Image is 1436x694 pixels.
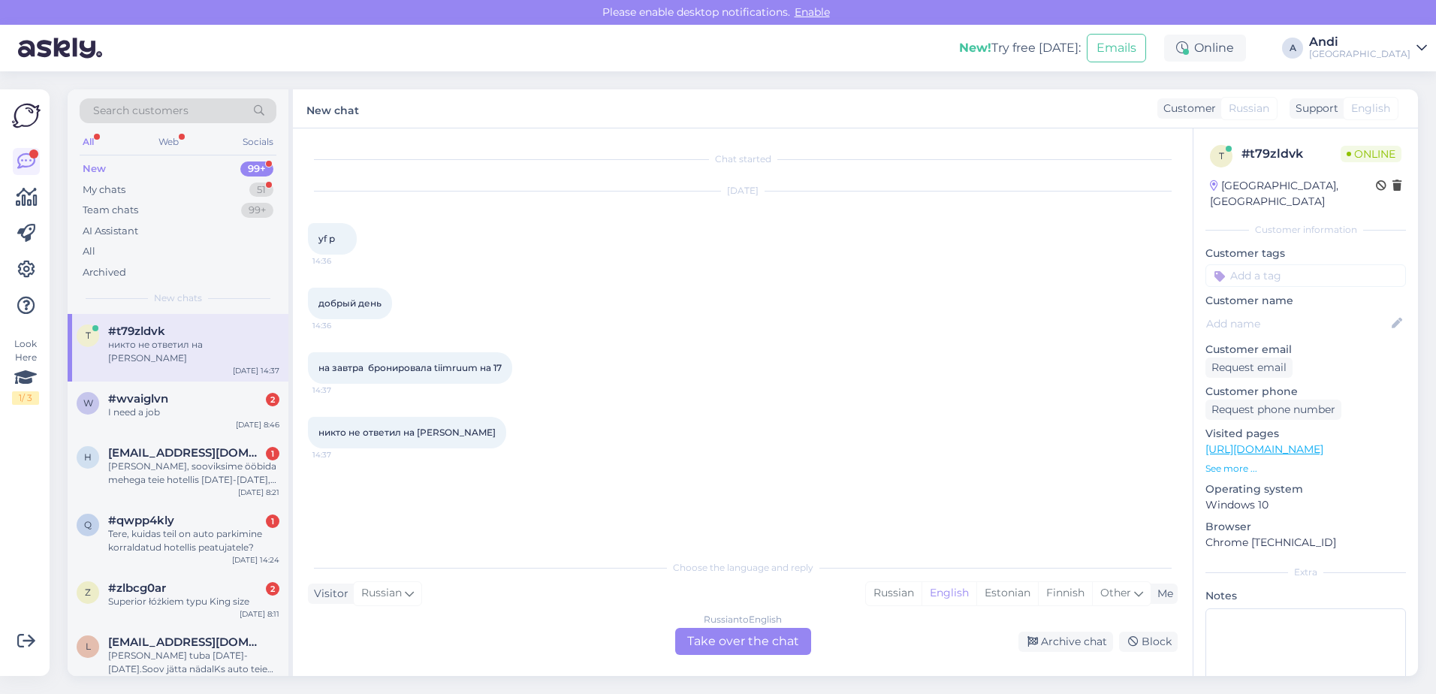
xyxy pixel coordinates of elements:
[866,582,922,605] div: Russian
[312,320,369,331] span: 14:36
[1205,246,1406,261] p: Customer tags
[1210,178,1376,210] div: [GEOGRAPHIC_DATA], [GEOGRAPHIC_DATA]
[108,338,279,365] div: никто не ответил на [PERSON_NAME]
[266,447,279,460] div: 1
[1205,426,1406,442] p: Visited pages
[240,161,273,177] div: 99+
[1341,146,1401,162] span: Online
[266,514,279,528] div: 1
[1018,632,1113,652] div: Archive chat
[108,514,174,527] span: #qwpp4kly
[240,608,279,620] div: [DATE] 8:11
[241,203,273,218] div: 99+
[318,427,496,438] span: никто не ответил на [PERSON_NAME]
[1205,384,1406,400] p: Customer phone
[790,5,834,19] span: Enable
[308,184,1178,198] div: [DATE]
[83,203,138,218] div: Team chats
[1309,36,1410,48] div: Andi
[1205,462,1406,475] p: See more ...
[306,98,359,119] label: New chat
[308,561,1178,575] div: Choose the language and reply
[108,581,166,595] span: #zlbcg0ar
[80,132,97,152] div: All
[84,451,92,463] span: h
[240,132,276,152] div: Socials
[108,649,279,676] div: [PERSON_NAME] tuba [DATE]-[DATE].Soov jätta nädalKs auto teie parklasse ja uuesti ööbimine [DATE]...
[1151,586,1173,602] div: Me
[1205,293,1406,309] p: Customer name
[922,582,976,605] div: English
[1087,34,1146,62] button: Emails
[83,161,106,177] div: New
[1351,101,1390,116] span: English
[1205,481,1406,497] p: Operating system
[108,635,264,649] span: levotongrupp@gmail.com
[12,337,39,405] div: Look Here
[361,585,402,602] span: Russian
[704,613,782,626] div: Russian to English
[308,152,1178,166] div: Chat started
[308,586,348,602] div: Visitor
[236,419,279,430] div: [DATE] 8:46
[1164,35,1246,62] div: Online
[1205,519,1406,535] p: Browser
[12,101,41,130] img: Askly Logo
[86,641,91,652] span: l
[312,449,369,460] span: 14:37
[1219,150,1224,161] span: t
[1205,342,1406,358] p: Customer email
[976,582,1038,605] div: Estonian
[155,132,182,152] div: Web
[318,362,502,373] span: на завтра бронировала tiimruum на 17
[238,487,279,498] div: [DATE] 8:21
[233,365,279,376] div: [DATE] 14:37
[84,519,92,530] span: q
[1205,535,1406,551] p: Chrome [TECHNICAL_ID]
[312,385,369,396] span: 14:37
[266,393,279,406] div: 2
[108,392,168,406] span: #wvaiglvn
[312,255,369,267] span: 14:36
[1241,145,1341,163] div: # t79zldvk
[83,265,126,280] div: Archived
[1205,264,1406,287] input: Add a tag
[1309,48,1410,60] div: [GEOGRAPHIC_DATA]
[1205,223,1406,237] div: Customer information
[1205,400,1341,420] div: Request phone number
[85,587,91,598] span: z
[232,554,279,566] div: [DATE] 14:24
[108,595,279,608] div: Superior łóżkiem typu King size
[675,628,811,655] div: Take over the chat
[1100,586,1131,599] span: Other
[959,41,991,55] b: New!
[1205,358,1293,378] div: Request email
[1282,38,1303,59] div: A
[1309,36,1427,60] a: Andi[GEOGRAPHIC_DATA]
[154,291,202,305] span: New chats
[83,244,95,259] div: All
[83,224,138,239] div: AI Assistant
[108,406,279,419] div: I need a job
[108,527,279,554] div: Tere, kuidas teil on auto parkimine korraldatud hotellis peatujatele?
[1038,582,1092,605] div: Finnish
[12,391,39,405] div: 1 / 3
[108,324,165,338] span: #t79zldvk
[1229,101,1269,116] span: Russian
[318,297,382,309] span: добрый день
[108,460,279,487] div: [PERSON_NAME], sooviksime ööbida mehega teie hotellis [DATE]-[DATE], kas see oleks veel vöimalik ...
[1290,101,1338,116] div: Support
[1205,566,1406,579] div: Extra
[1205,497,1406,513] p: Windows 10
[86,330,91,341] span: t
[83,183,125,198] div: My chats
[1119,632,1178,652] div: Block
[108,446,264,460] span: halin.niils@gmail.com
[93,103,189,119] span: Search customers
[266,582,279,596] div: 2
[959,39,1081,57] div: Try free [DATE]:
[1157,101,1216,116] div: Customer
[1205,588,1406,604] p: Notes
[83,397,93,409] span: w
[1206,315,1389,332] input: Add name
